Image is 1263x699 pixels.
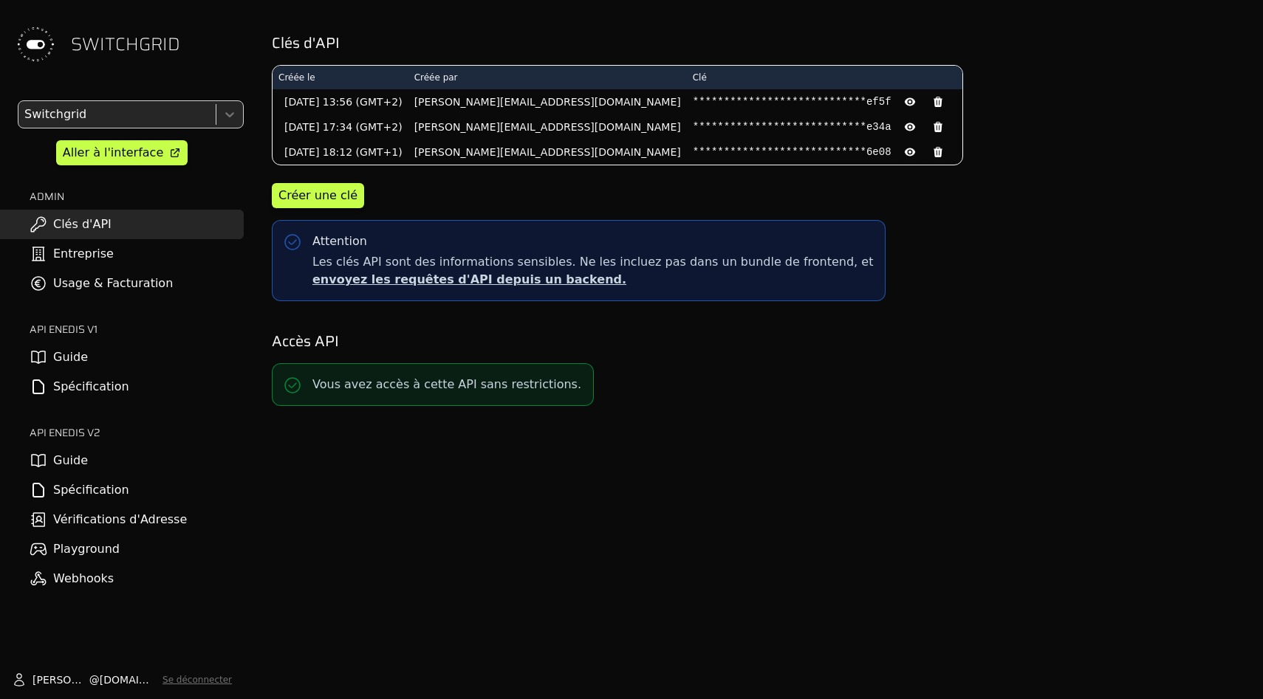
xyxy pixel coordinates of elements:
button: Créer une clé [272,183,364,208]
a: Aller à l'interface [56,140,188,165]
td: [DATE] 13:56 (GMT+2) [273,89,408,114]
h2: Accès API [272,331,1242,351]
div: Créer une clé [278,187,357,204]
td: [PERSON_NAME][EMAIL_ADDRESS][DOMAIN_NAME] [408,89,687,114]
td: [PERSON_NAME][EMAIL_ADDRESS][DOMAIN_NAME] [408,140,687,165]
p: envoyez les requêtes d'API depuis un backend. [312,271,873,289]
img: Switchgrid Logo [12,21,59,68]
h2: API ENEDIS v2 [30,425,244,440]
span: @ [89,672,100,687]
button: Se déconnecter [162,674,232,686]
span: [DOMAIN_NAME] [100,672,157,687]
td: [DATE] 17:34 (GMT+2) [273,114,408,140]
span: [PERSON_NAME] [32,672,89,687]
h2: API ENEDIS v1 [30,322,244,337]
p: Vous avez accès à cette API sans restrictions. [312,376,581,393]
div: Aller à l'interface [63,144,163,162]
h2: Clés d'API [272,32,1242,53]
th: Créée par [408,66,687,89]
h2: ADMIN [30,189,244,204]
span: Les clés API sont des informations sensibles. Ne les incluez pas dans un bundle de frontend, et [312,253,873,289]
th: Créée le [273,66,408,89]
td: [DATE] 18:12 (GMT+1) [273,140,408,165]
th: Clé [687,66,962,89]
div: Attention [312,233,367,250]
span: SWITCHGRID [71,32,180,56]
td: [PERSON_NAME][EMAIL_ADDRESS][DOMAIN_NAME] [408,114,687,140]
